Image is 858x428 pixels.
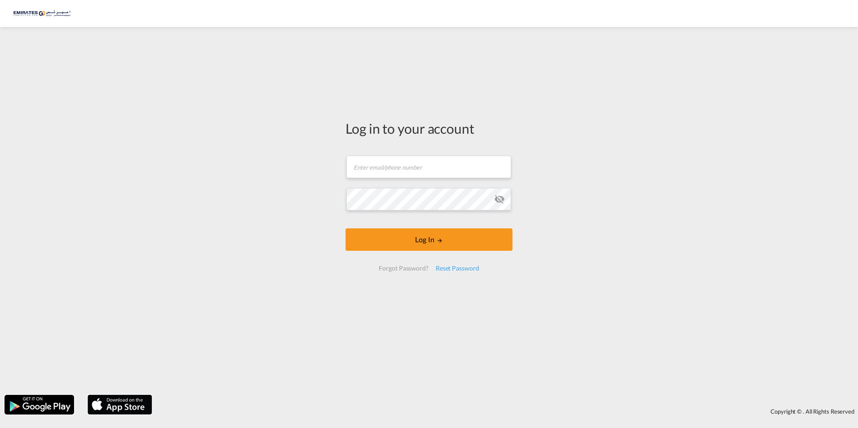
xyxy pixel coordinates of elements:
[346,119,512,138] div: Log in to your account
[346,228,512,251] button: LOGIN
[346,156,511,178] input: Enter email/phone number
[87,394,153,415] img: apple.png
[375,260,432,276] div: Forgot Password?
[4,394,75,415] img: google.png
[157,404,858,419] div: Copyright © . All Rights Reserved
[432,260,483,276] div: Reset Password
[13,4,74,24] img: c67187802a5a11ec94275b5db69a26e6.png
[494,194,505,205] md-icon: icon-eye-off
